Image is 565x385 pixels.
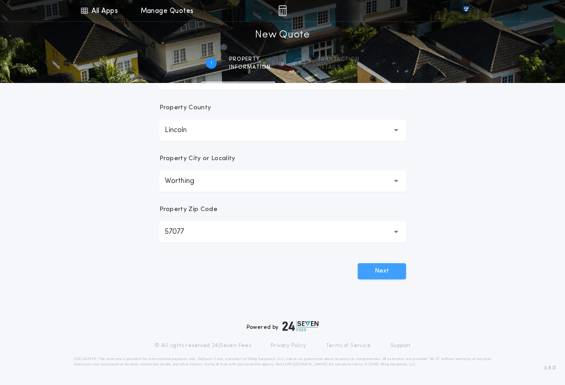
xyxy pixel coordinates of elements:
p: © All rights reserved. 24|Seven Fees [155,342,251,349]
button: Next [358,263,406,279]
button: Worthing [159,170,406,192]
h1: New Quote [255,28,310,42]
span: information [229,64,271,71]
img: img [278,5,287,16]
span: Transaction [317,56,360,63]
a: Terms of Service [326,342,371,349]
a: [URL][DOMAIN_NAME] [283,363,327,366]
button: 57077 [159,221,406,243]
p: Property City or Locality [159,154,235,163]
a: Privacy Policy [271,342,306,349]
h2: 2 [297,60,301,67]
p: DISCLAIMER: This estimate is provided for informational purposes only. 24|Seven Fees, a product o... [74,356,492,367]
p: Property Zip Code [159,205,218,214]
h2: 1 [210,60,212,67]
span: details [317,64,360,71]
p: Lincoln [165,125,201,136]
button: Lincoln [159,120,406,141]
span: 3.8.0 [544,364,556,372]
p: 57077 [165,227,198,237]
img: logo [282,321,319,331]
span: Property [229,56,271,63]
img: vs-icon [447,6,485,15]
p: Property County [159,103,211,112]
p: Worthing [165,176,209,186]
div: Powered by [247,321,319,331]
a: Support [390,342,410,349]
